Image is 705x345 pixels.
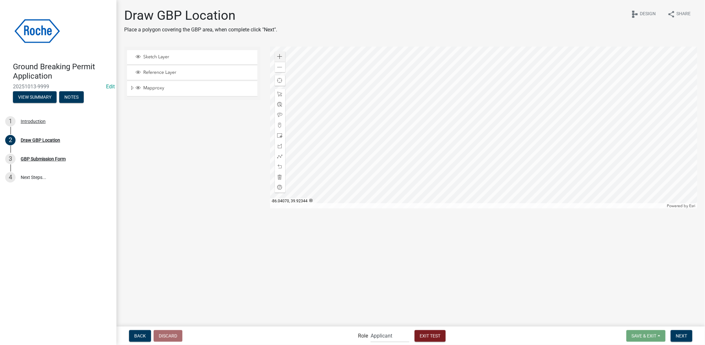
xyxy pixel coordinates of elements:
[124,8,277,23] h1: Draw GBP Location
[415,330,446,342] button: Exit Test
[127,66,257,80] li: Reference Layer
[127,50,257,65] li: Sketch Layer
[135,70,255,76] div: Reference Layer
[142,70,255,75] span: Reference Layer
[154,330,182,342] button: Discard
[626,8,661,20] button: schemaDesign
[135,85,255,92] div: Mapproxy
[275,62,285,72] div: Zoom out
[129,330,151,342] button: Back
[626,330,666,342] button: Save & Exit
[640,10,656,18] span: Design
[127,81,257,96] li: Mapproxy
[134,333,146,338] span: Back
[13,7,61,55] img: Roche
[275,51,285,62] div: Zoom in
[124,26,277,34] p: Place a polygon covering the GBP area, when complete click "Next".
[13,95,57,100] wm-modal-confirm: Summary
[59,95,84,100] wm-modal-confirm: Notes
[662,8,696,20] button: shareShare
[677,10,691,18] span: Share
[106,83,115,90] wm-modal-confirm: Edit Application Number
[275,75,285,86] div: Find my location
[5,154,16,164] div: 3
[21,138,60,142] div: Draw GBP Location
[130,85,135,92] span: Expand
[21,157,66,161] div: GBP Submission Form
[13,62,111,81] h4: Ground Breaking Permit Application
[135,54,255,61] div: Sketch Layer
[59,91,84,103] button: Notes
[142,54,255,60] span: Sketch Layer
[142,85,255,91] span: Mapproxy
[5,172,16,183] div: 4
[632,333,656,338] span: Save & Exit
[126,49,258,98] ul: Layer List
[667,10,675,18] i: share
[5,135,16,145] div: 2
[676,333,687,338] span: Next
[21,119,46,124] div: Introduction
[13,91,57,103] button: View Summary
[666,203,697,208] div: Powered by
[5,116,16,127] div: 1
[631,10,639,18] i: schema
[671,330,692,342] button: Next
[13,83,103,90] span: 20251013-9999
[358,333,368,339] label: Role
[106,83,115,90] a: Edit
[689,204,696,208] a: Esri
[420,333,440,338] span: Exit Test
